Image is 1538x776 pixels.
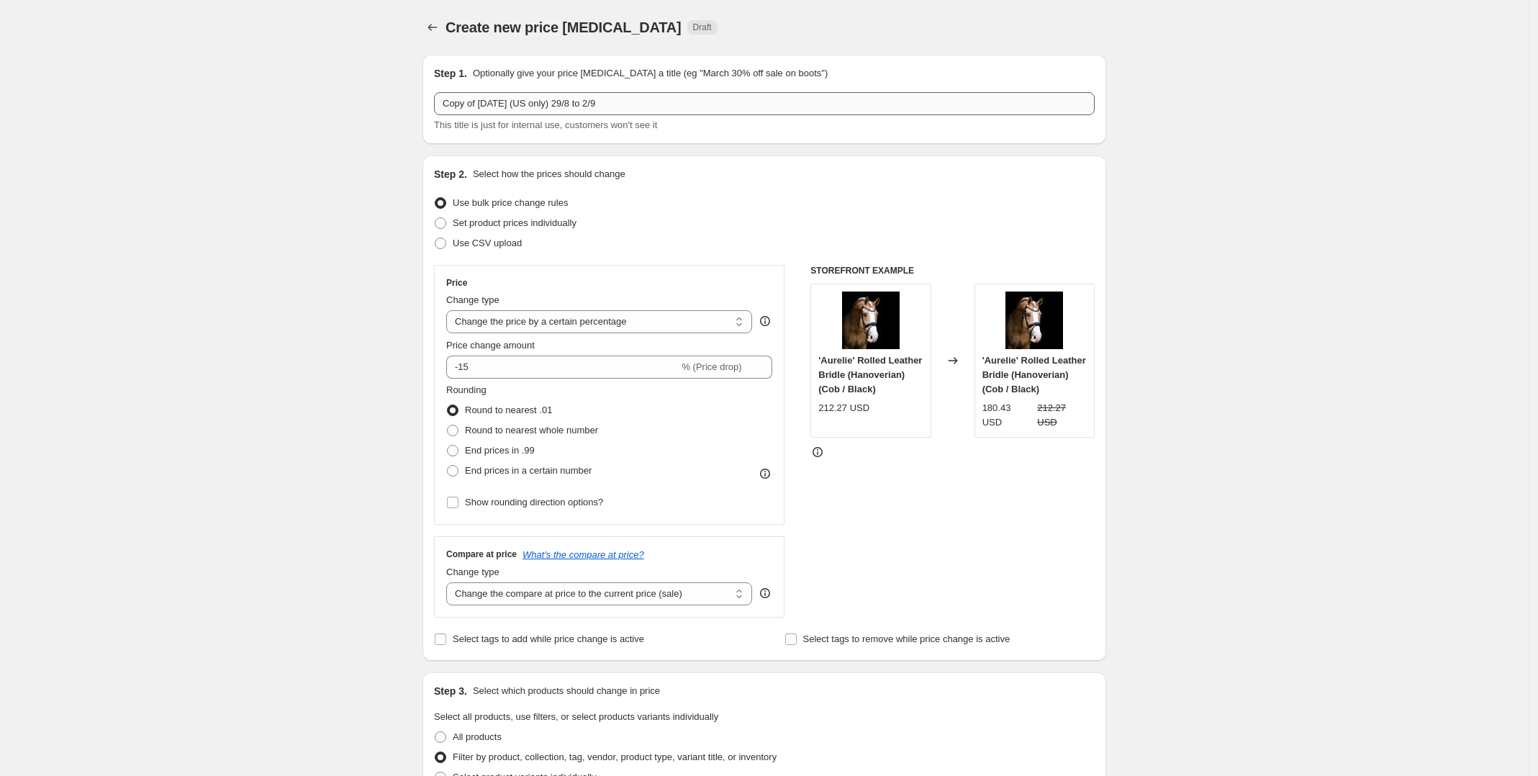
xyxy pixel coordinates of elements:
[842,292,900,349] img: LumiereAureliehanoverianbridle_80x.jpg
[453,197,568,208] span: Use bulk price change rules
[446,384,487,395] span: Rounding
[1005,292,1063,349] img: LumiereAureliehanoverianbridle_80x.jpg
[473,66,828,81] p: Optionally give your price [MEDICAL_DATA] a title (eg "March 30% off sale on boots")
[434,684,467,698] h2: Step 3.
[982,355,1086,394] span: 'Aurelie' Rolled Leather Bridle (Hanoverian) (Cob / Black)
[1037,401,1087,430] strike: 212.27 USD
[465,465,592,476] span: End prices in a certain number
[523,549,644,560] button: What's the compare at price?
[473,684,660,698] p: Select which products should change in price
[446,567,499,577] span: Change type
[982,401,1032,430] div: 180.43 USD
[446,549,517,560] h3: Compare at price
[446,294,499,305] span: Change type
[693,22,712,33] span: Draft
[453,731,502,742] span: All products
[422,17,443,37] button: Price change jobs
[810,265,1095,276] h6: STOREFRONT EXAMPLE
[682,361,741,372] span: % (Price drop)
[465,425,598,436] span: Round to nearest whole number
[434,711,718,722] span: Select all products, use filters, or select products variants individually
[434,92,1095,115] input: 30% off holiday sale
[465,405,552,415] span: Round to nearest .01
[473,167,625,181] p: Select how the prices should change
[453,633,644,644] span: Select tags to add while price change is active
[434,167,467,181] h2: Step 2.
[758,314,772,328] div: help
[818,401,869,415] div: 212.27 USD
[758,586,772,600] div: help
[465,445,535,456] span: End prices in .99
[434,119,657,130] span: This title is just for internal use, customers won't see it
[465,497,603,507] span: Show rounding direction options?
[445,19,682,35] span: Create new price [MEDICAL_DATA]
[446,356,679,379] input: -15
[446,340,535,351] span: Price change amount
[453,238,522,248] span: Use CSV upload
[453,217,576,228] span: Set product prices individually
[434,66,467,81] h2: Step 1.
[446,277,467,289] h3: Price
[453,752,777,762] span: Filter by product, collection, tag, vendor, product type, variant title, or inventory
[803,633,1010,644] span: Select tags to remove while price change is active
[818,355,922,394] span: 'Aurelie' Rolled Leather Bridle (Hanoverian) (Cob / Black)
